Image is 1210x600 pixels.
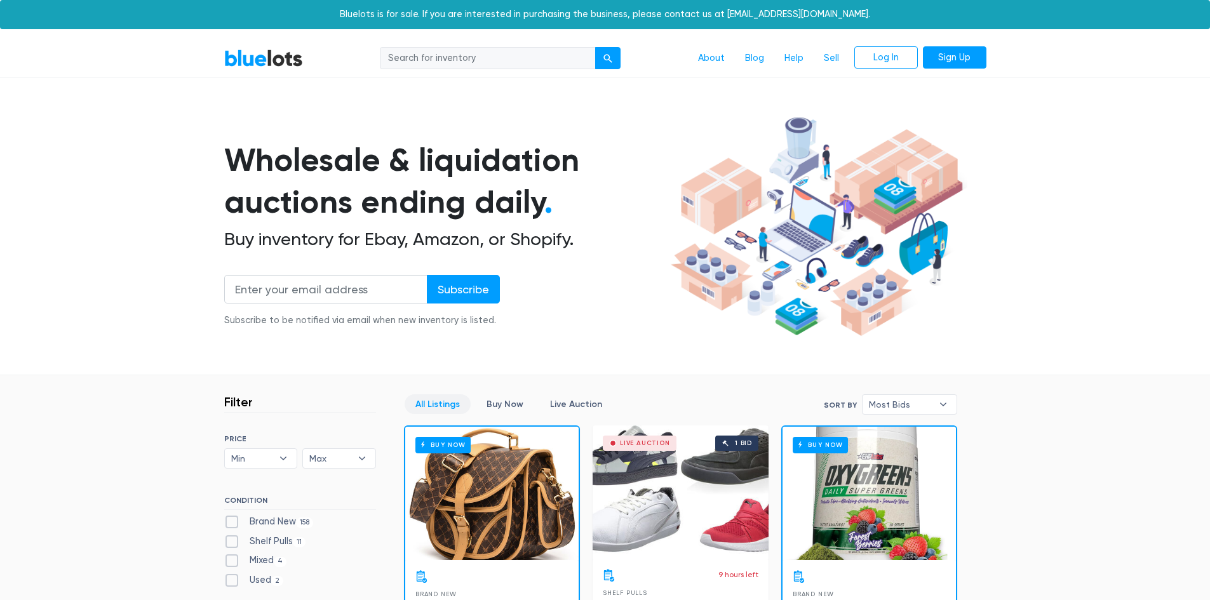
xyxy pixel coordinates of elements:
b: ▾ [930,395,957,414]
b: ▾ [270,449,297,468]
span: Most Bids [869,395,932,414]
h6: PRICE [224,434,376,443]
a: Buy Now [405,427,579,560]
h1: Wholesale & liquidation auctions ending daily [224,139,666,223]
a: About [688,46,735,70]
span: 4 [274,557,287,567]
b: ▾ [349,449,375,468]
span: . [544,183,553,221]
label: Mixed [224,554,287,568]
span: Shelf Pulls [603,589,647,596]
input: Search for inventory [380,47,596,70]
a: Live Auction 1 bid [593,425,769,559]
span: Max [309,449,351,468]
a: Buy Now [783,427,956,560]
span: Brand New [793,590,834,597]
a: Buy Now [476,394,534,414]
a: Log In [854,46,918,69]
a: Sell [814,46,849,70]
h2: Buy inventory for Ebay, Amazon, or Shopify. [224,229,666,250]
div: 1 bid [735,440,752,446]
img: hero-ee84e7d0318cb26816c560f6b4441b76977f77a177738b4e94f68c95b2b83dbb.png [666,111,967,342]
h6: Buy Now [793,437,848,453]
span: 158 [296,517,314,528]
span: Brand New [415,590,457,597]
label: Brand New [224,515,314,529]
div: Subscribe to be notified via email when new inventory is listed. [224,314,500,328]
a: BlueLots [224,49,303,67]
input: Enter your email address [224,275,427,303]
label: Sort By [824,399,857,411]
div: Live Auction [620,440,670,446]
a: All Listings [405,394,471,414]
a: Help [774,46,814,70]
a: Live Auction [539,394,613,414]
span: 11 [293,537,306,547]
h6: Buy Now [415,437,471,453]
label: Shelf Pulls [224,535,306,549]
label: Used [224,573,284,587]
a: Sign Up [923,46,986,69]
h3: Filter [224,394,253,410]
p: 9 hours left [718,569,758,580]
input: Subscribe [427,275,500,303]
span: 2 [271,576,284,586]
h6: CONDITION [224,496,376,510]
span: Min [231,449,273,468]
a: Blog [735,46,774,70]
